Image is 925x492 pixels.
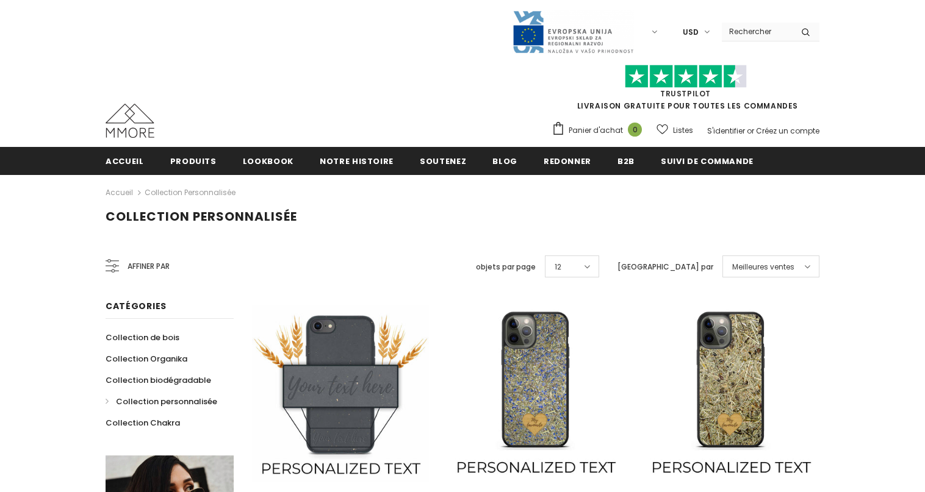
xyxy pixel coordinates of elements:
span: Catégories [106,300,167,312]
a: Collection Chakra [106,412,180,433]
span: 12 [555,261,561,273]
span: Blog [492,155,517,167]
a: Accueil [106,185,133,200]
a: Redonner [544,147,591,174]
a: Collection personnalisée [145,187,236,198]
span: Affiner par [128,260,170,273]
span: Panier d'achat [569,124,623,137]
a: Listes [657,119,693,141]
span: Notre histoire [320,155,394,167]
span: Suivi de commande [661,155,754,167]
span: Meilleures ventes [732,261,794,273]
span: Listes [673,124,693,137]
a: Javni Razpis [512,26,634,37]
span: Accueil [106,155,144,167]
span: Collection personnalisée [116,396,217,407]
img: Faites confiance aux étoiles pilotes [625,65,747,88]
label: objets par page [476,261,536,273]
a: Blog [492,147,517,174]
span: USD [683,26,699,38]
a: Collection Organika [106,348,187,369]
span: 0 [628,123,642,137]
a: Collection biodégradable [106,369,211,391]
a: Produits [170,147,217,174]
a: soutenez [420,147,466,174]
span: B2B [617,155,635,167]
span: soutenez [420,155,466,167]
a: Créez un compte [756,126,819,136]
span: Redonner [544,155,591,167]
span: Collection Chakra [106,417,180,429]
span: Produits [170,155,217,167]
a: TrustPilot [660,88,711,99]
span: Collection personnalisée [106,208,297,225]
input: Search Site [722,23,792,40]
span: Lookbook [243,155,293,167]
img: Javni Razpis [512,10,634,54]
span: Collection biodégradable [106,374,211,386]
a: Suivi de commande [661,147,754,174]
a: Panier d'achat 0 [552,121,648,140]
a: Notre histoire [320,147,394,174]
a: Collection de bois [106,327,179,348]
span: Collection Organika [106,353,187,365]
span: Collection de bois [106,332,179,343]
label: [GEOGRAPHIC_DATA] par [617,261,713,273]
a: Collection personnalisée [106,391,217,412]
a: B2B [617,147,635,174]
a: Accueil [106,147,144,174]
img: Cas MMORE [106,104,154,138]
a: Lookbook [243,147,293,174]
span: or [747,126,754,136]
span: LIVRAISON GRATUITE POUR TOUTES LES COMMANDES [552,70,819,111]
a: S'identifier [707,126,745,136]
